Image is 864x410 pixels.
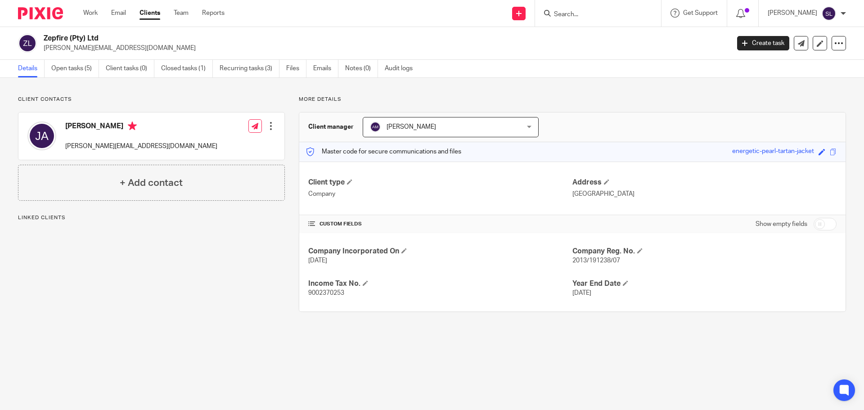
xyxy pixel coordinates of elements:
img: svg%3E [370,122,381,132]
h3: Client manager [308,122,354,131]
a: Files [286,60,306,77]
img: svg%3E [18,34,37,53]
a: Work [83,9,98,18]
span: 9002370253 [308,290,344,296]
h4: + Add contact [120,176,183,190]
a: Emails [313,60,338,77]
a: Open tasks (5) [51,60,99,77]
a: Notes (0) [345,60,378,77]
p: Linked clients [18,214,285,221]
a: Audit logs [385,60,419,77]
p: Master code for secure communications and files [306,147,461,156]
i: Primary [128,122,137,131]
a: Reports [202,9,225,18]
h4: Client type [308,178,572,187]
p: Client contacts [18,96,285,103]
img: svg%3E [822,6,836,21]
a: Details [18,60,45,77]
a: Team [174,9,189,18]
span: 2013/191238/07 [572,257,620,264]
a: Clients [139,9,160,18]
span: [DATE] [572,290,591,296]
a: Recurring tasks (3) [220,60,279,77]
h4: Company Reg. No. [572,247,837,256]
h4: Year End Date [572,279,837,288]
p: [PERSON_NAME][EMAIL_ADDRESS][DOMAIN_NAME] [44,44,724,53]
h4: [PERSON_NAME] [65,122,217,133]
label: Show empty fields [756,220,807,229]
p: More details [299,96,846,103]
img: Pixie [18,7,63,19]
input: Search [553,11,634,19]
p: Company [308,189,572,198]
span: [DATE] [308,257,327,264]
p: [PERSON_NAME][EMAIL_ADDRESS][DOMAIN_NAME] [65,142,217,151]
h4: Company Incorporated On [308,247,572,256]
h2: Zepfire (Pty) Ltd [44,34,588,43]
a: Client tasks (0) [106,60,154,77]
span: [PERSON_NAME] [387,124,436,130]
span: Get Support [683,10,718,16]
p: [PERSON_NAME] [768,9,817,18]
div: energetic-pearl-tartan-jacket [732,147,814,157]
h4: Income Tax No. [308,279,572,288]
a: Create task [737,36,789,50]
img: svg%3E [27,122,56,150]
a: Email [111,9,126,18]
a: Closed tasks (1) [161,60,213,77]
h4: CUSTOM FIELDS [308,221,572,228]
h4: Address [572,178,837,187]
p: [GEOGRAPHIC_DATA] [572,189,837,198]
